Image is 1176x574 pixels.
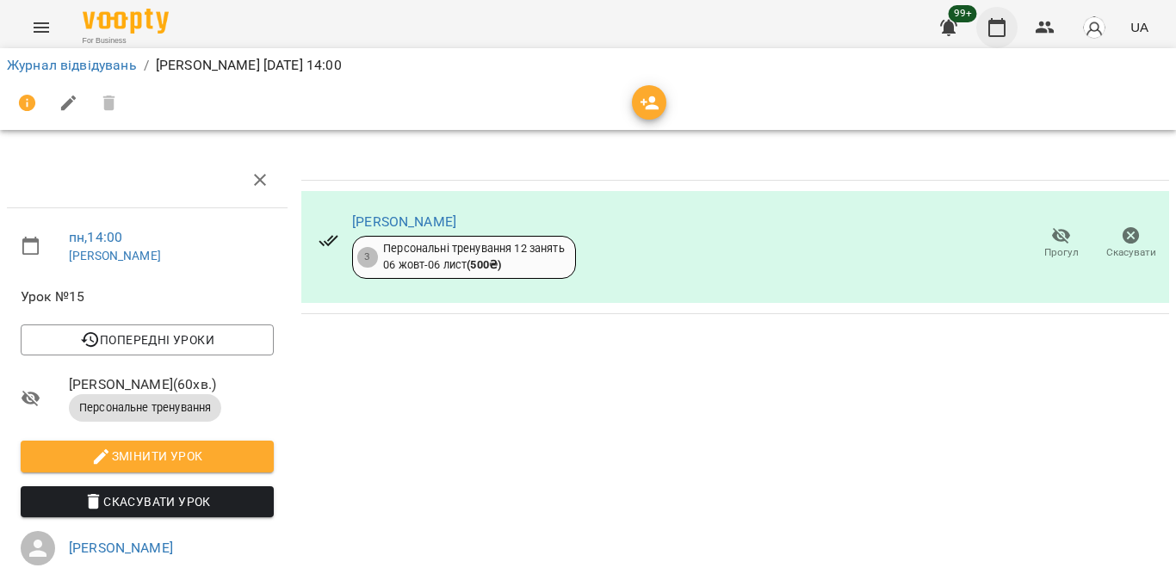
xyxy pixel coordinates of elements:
[34,330,260,350] span: Попередні уроки
[352,213,456,230] a: [PERSON_NAME]
[83,9,169,34] img: Voopty Logo
[69,540,173,556] a: [PERSON_NAME]
[949,5,977,22] span: 99+
[69,374,274,395] span: [PERSON_NAME] ( 60 хв. )
[69,249,161,262] a: [PERSON_NAME]
[1096,219,1166,268] button: Скасувати
[83,35,169,46] span: For Business
[21,324,274,355] button: Попередні уроки
[21,441,274,472] button: Змінити урок
[21,287,274,307] span: Урок №15
[34,491,260,512] span: Скасувати Урок
[34,446,260,466] span: Змінити урок
[467,258,501,271] b: ( 500 ₴ )
[1044,245,1079,260] span: Прогул
[156,55,342,76] p: [PERSON_NAME] [DATE] 14:00
[21,486,274,517] button: Скасувати Урок
[1123,11,1155,43] button: UA
[21,7,62,48] button: Menu
[69,400,221,416] span: Персональне тренування
[383,241,565,273] div: Персональні тренування 12 занять 06 жовт - 06 лист
[1130,18,1148,36] span: UA
[1026,219,1096,268] button: Прогул
[357,247,378,268] div: 3
[144,55,149,76] li: /
[1106,245,1156,260] span: Скасувати
[7,57,137,73] a: Журнал відвідувань
[1082,15,1106,40] img: avatar_s.png
[7,55,1169,76] nav: breadcrumb
[69,229,122,245] a: пн , 14:00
